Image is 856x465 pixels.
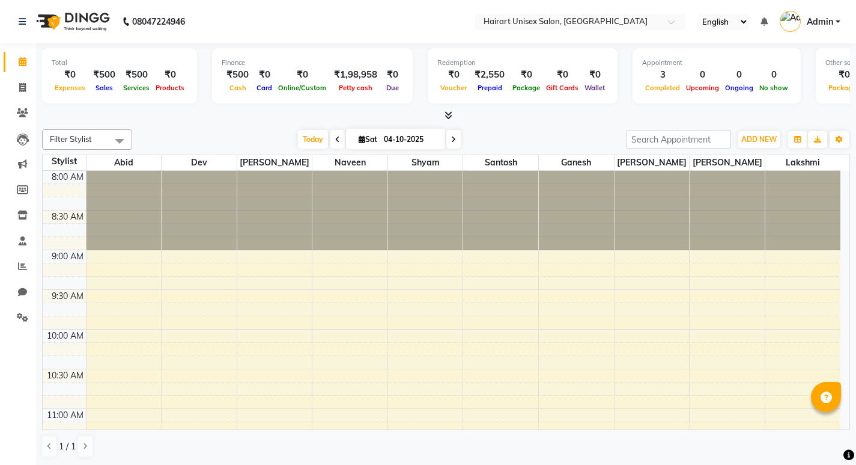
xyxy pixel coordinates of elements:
span: Lakshmi [765,155,840,170]
span: Shyam [388,155,463,170]
div: ₹500 [88,68,120,82]
img: Admin [780,11,801,32]
div: Stylist [43,155,86,168]
span: Today [298,130,328,149]
div: ₹500 [120,68,153,82]
div: 10:30 AM [44,369,86,382]
div: ₹0 [153,68,187,82]
span: Sales [93,84,116,92]
div: 8:30 AM [49,211,86,223]
div: Redemption [437,58,608,68]
div: 3 [642,68,683,82]
span: Admin [807,16,833,28]
span: [PERSON_NAME] [237,155,312,170]
span: Wallet [581,84,608,92]
span: ADD NEW [741,135,777,144]
span: Ongoing [722,84,756,92]
span: Services [120,84,153,92]
span: Gift Cards [543,84,581,92]
div: 0 [722,68,756,82]
div: ₹0 [509,68,543,82]
div: Finance [222,58,403,68]
span: Abid [87,155,162,170]
span: Dev [162,155,237,170]
span: Voucher [437,84,470,92]
span: Completed [642,84,683,92]
div: 9:30 AM [49,290,86,303]
div: 9:00 AM [49,250,86,263]
div: ₹1,98,958 [329,68,382,82]
div: ₹0 [253,68,275,82]
span: Sat [356,135,380,144]
span: Package [509,84,543,92]
div: ₹2,550 [470,68,509,82]
span: Filter Stylist [50,134,92,144]
div: ₹0 [52,68,88,82]
div: Appointment [642,58,791,68]
span: [PERSON_NAME] [690,155,765,170]
div: ₹0 [437,68,470,82]
div: 8:00 AM [49,171,86,183]
div: ₹0 [543,68,581,82]
span: Ganesh [539,155,614,170]
span: Online/Custom [275,84,329,92]
input: Search Appointment [626,130,731,149]
img: logo [31,5,113,38]
span: Upcoming [683,84,722,92]
div: 0 [756,68,791,82]
span: Prepaid [475,84,505,92]
span: 1 / 1 [59,440,76,453]
div: 10:00 AM [44,330,86,342]
span: Cash [226,84,249,92]
iframe: chat widget [806,417,844,453]
div: ₹0 [382,68,403,82]
button: ADD NEW [738,131,780,148]
div: 0 [683,68,722,82]
div: ₹500 [222,68,253,82]
div: 11:00 AM [44,409,86,422]
span: Expenses [52,84,88,92]
span: Card [253,84,275,92]
div: ₹0 [581,68,608,82]
input: 2025-10-04 [380,131,440,149]
b: 08047224946 [132,5,185,38]
span: Santosh [463,155,538,170]
div: Total [52,58,187,68]
span: Due [383,84,402,92]
span: [PERSON_NAME] [615,155,690,170]
span: Petty cash [336,84,375,92]
div: ₹0 [275,68,329,82]
span: Naveen [312,155,387,170]
span: Products [153,84,187,92]
span: No show [756,84,791,92]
